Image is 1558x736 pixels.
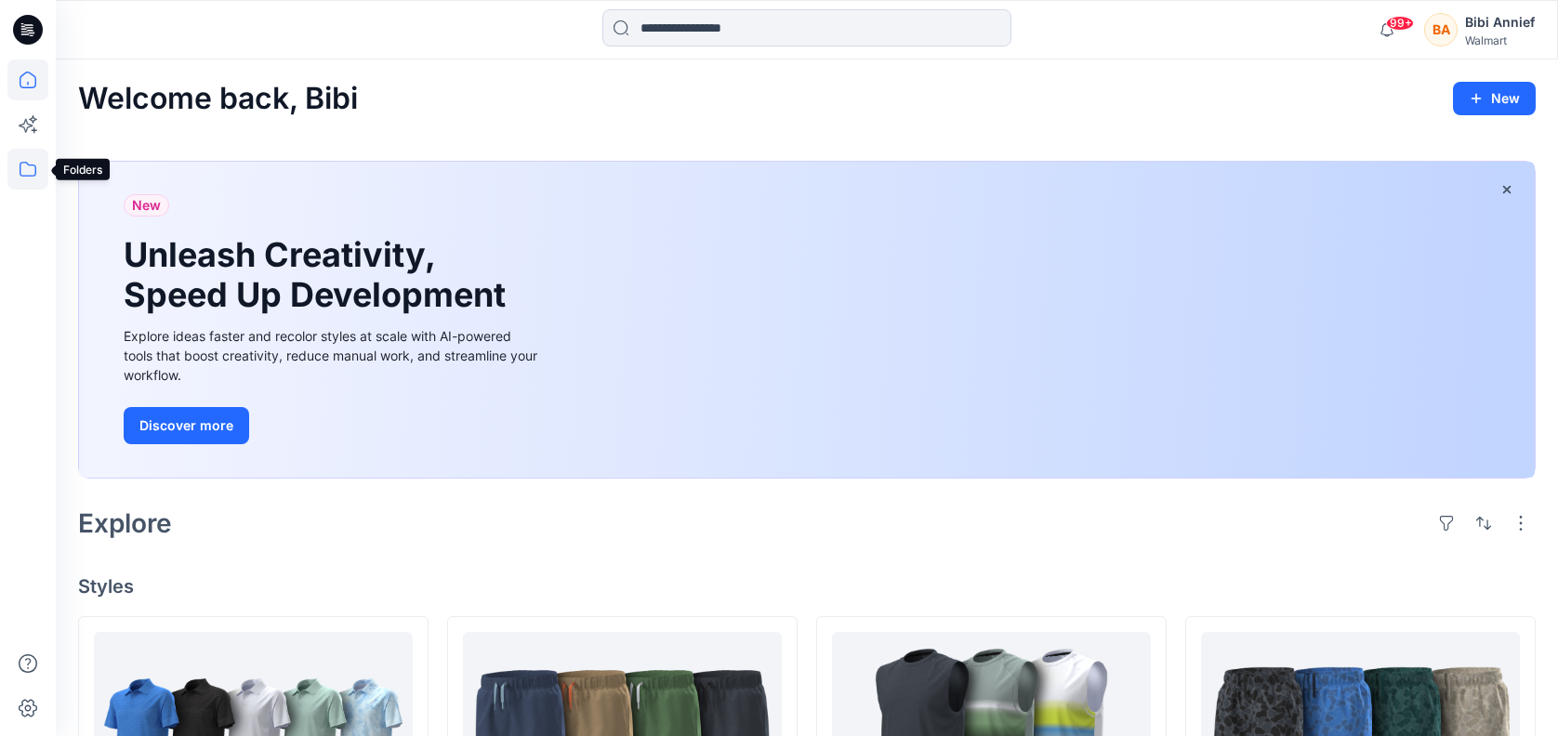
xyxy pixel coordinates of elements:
[124,407,249,444] button: Discover more
[78,82,358,116] h2: Welcome back, Bibi
[1386,16,1414,31] span: 99+
[1465,33,1535,47] div: Walmart
[124,235,514,315] h1: Unleash Creativity, Speed Up Development
[124,407,542,444] a: Discover more
[78,575,1536,598] h4: Styles
[1453,82,1536,115] button: New
[78,508,172,538] h2: Explore
[132,194,161,217] span: New
[124,326,542,385] div: Explore ideas faster and recolor styles at scale with AI-powered tools that boost creativity, red...
[1424,13,1458,46] div: BA
[1465,11,1535,33] div: Bibi Annief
